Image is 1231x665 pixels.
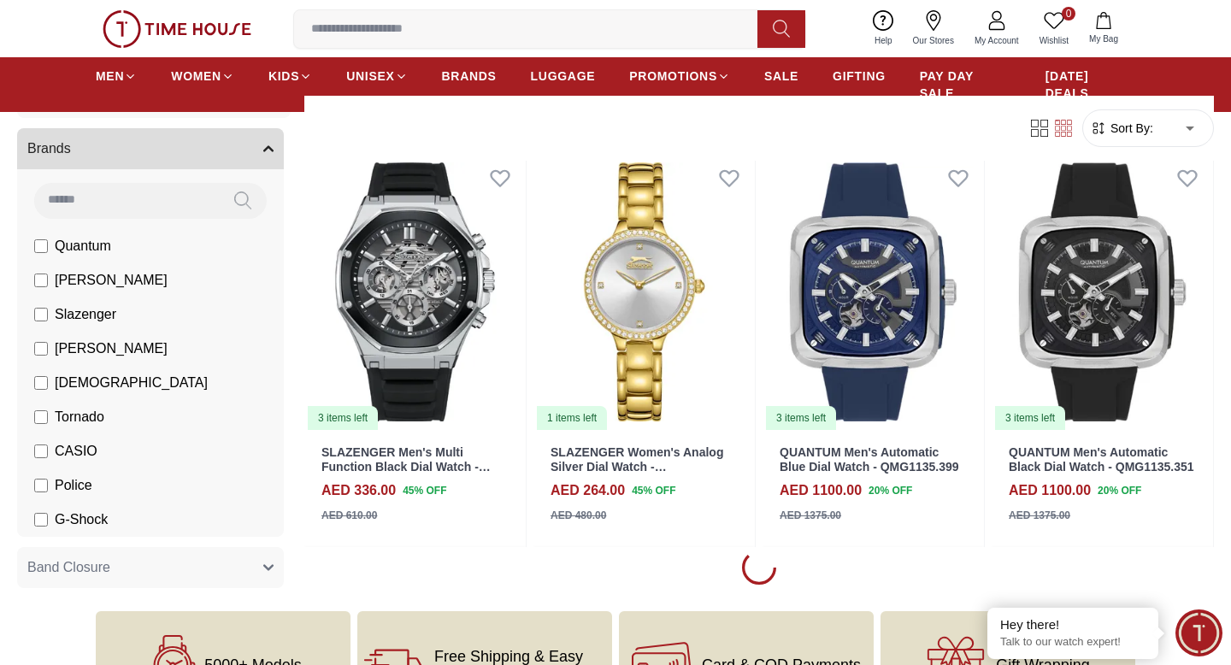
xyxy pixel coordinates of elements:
[171,61,234,91] a: WOMEN
[869,483,912,498] span: 20 % OFF
[27,556,110,577] span: Band Closure
[833,61,886,91] a: GIFTING
[55,474,92,495] span: Police
[992,152,1213,431] a: QUANTUM Men's Automatic Black Dial Watch - QMG1135.3513 items left
[346,68,394,85] span: UNISEX
[780,445,959,474] a: QUANTUM Men's Automatic Blue Dial Watch - QMG1135.399
[551,508,606,523] div: AED 480.00
[103,10,251,48] img: ...
[346,61,407,91] a: UNISEX
[34,273,48,286] input: [PERSON_NAME]
[1090,120,1153,137] button: Sort By:
[1009,480,1091,501] h4: AED 1100.00
[34,512,48,526] input: G-Shock
[868,34,899,47] span: Help
[533,152,755,431] a: SLAZENGER Women's Analog Silver Dial Watch - SL.9.2335.3.011 items left
[1045,61,1135,109] a: [DATE] DEALS
[34,341,48,355] input: [PERSON_NAME]
[531,61,596,91] a: LUGGAGE
[55,303,116,324] span: Slazenger
[920,61,1011,109] a: PAY DAY SALE
[304,152,526,431] a: SLAZENGER Men's Multi Function Black Dial Watch - SL.9.2390.2.013 items left
[96,61,137,91] a: MEN
[55,406,104,427] span: Tornado
[833,68,886,85] span: GIFTING
[442,61,497,91] a: BRANDS
[1107,120,1153,137] span: Sort By:
[321,508,377,523] div: AED 610.00
[992,152,1213,431] img: QUANTUM Men's Automatic Black Dial Watch - QMG1135.351
[55,269,168,290] span: [PERSON_NAME]
[763,152,984,431] img: QUANTUM Men's Automatic Blue Dial Watch - QMG1135.399
[1029,7,1079,50] a: 0Wishlist
[537,406,607,430] div: 1 items left
[1000,635,1146,650] p: Talk to our watch expert!
[864,7,903,50] a: Help
[308,406,378,430] div: 3 items left
[1079,9,1128,49] button: My Bag
[629,61,730,91] a: PROMOTIONS
[34,478,48,491] input: Police
[34,238,48,252] input: Quantum
[780,480,862,501] h4: AED 1100.00
[268,68,299,85] span: KIDS
[551,480,625,501] h4: AED 264.00
[1000,616,1146,633] div: Hey there!
[1098,483,1141,498] span: 20 % OFF
[766,406,836,430] div: 3 items left
[304,152,526,431] img: SLAZENGER Men's Multi Function Black Dial Watch - SL.9.2390.2.01
[995,406,1065,430] div: 3 items left
[27,138,71,158] span: Brands
[55,372,208,392] span: [DEMOGRAPHIC_DATA]
[34,444,48,457] input: CASIO
[551,445,723,488] a: SLAZENGER Women's Analog Silver Dial Watch - SL.9.2335.3.01
[34,307,48,321] input: Slazenger
[906,34,961,47] span: Our Stores
[55,338,168,358] span: [PERSON_NAME]
[268,61,312,91] a: KIDS
[55,235,111,256] span: Quantum
[34,375,48,389] input: [DEMOGRAPHIC_DATA]
[96,68,124,85] span: MEN
[629,68,717,85] span: PROMOTIONS
[442,68,497,85] span: BRANDS
[968,34,1026,47] span: My Account
[764,68,798,85] span: SALE
[1009,508,1070,523] div: AED 1375.00
[55,440,97,461] span: CASIO
[920,68,1011,102] span: PAY DAY SALE
[171,68,221,85] span: WOMEN
[1045,68,1135,102] span: [DATE] DEALS
[763,152,984,431] a: QUANTUM Men's Automatic Blue Dial Watch - QMG1135.3993 items left
[1082,32,1125,45] span: My Bag
[34,409,48,423] input: Tornado
[55,509,108,529] span: G-Shock
[403,483,446,498] span: 45 % OFF
[17,546,284,587] button: Band Closure
[1175,609,1222,656] div: Chat Widget
[533,152,755,431] img: SLAZENGER Women's Analog Silver Dial Watch - SL.9.2335.3.01
[1033,34,1075,47] span: Wishlist
[1009,445,1194,474] a: QUANTUM Men's Automatic Black Dial Watch - QMG1135.351
[321,480,396,501] h4: AED 336.00
[632,483,675,498] span: 45 % OFF
[321,445,491,488] a: SLAZENGER Men's Multi Function Black Dial Watch - SL.9.2390.2.01
[531,68,596,85] span: LUGGAGE
[17,127,284,168] button: Brands
[764,61,798,91] a: SALE
[780,508,841,523] div: AED 1375.00
[903,7,964,50] a: Our Stores
[1062,7,1075,21] span: 0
